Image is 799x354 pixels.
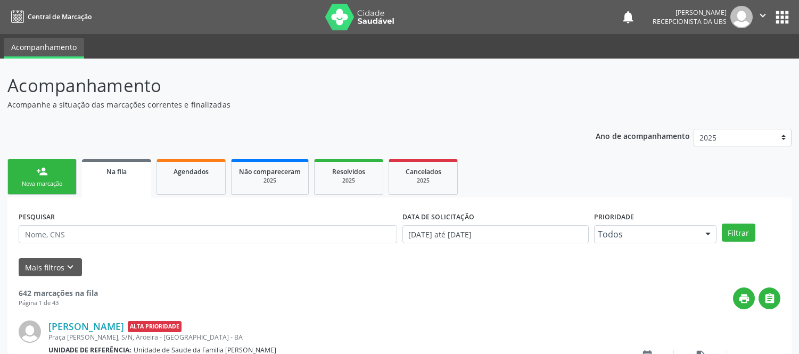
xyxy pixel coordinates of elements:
span: Todos [598,229,695,240]
input: Nome, CNS [19,225,397,243]
div: Praça [PERSON_NAME], S/N, Aroeira - [GEOGRAPHIC_DATA] - BA [48,333,621,342]
span: Central de Marcação [28,12,92,21]
div: Página 1 de 43 [19,299,98,308]
button:  [759,287,780,309]
i: keyboard_arrow_down [64,261,76,273]
p: Acompanhamento [7,72,556,99]
span: Recepcionista da UBS [653,17,727,26]
div: 2025 [239,177,301,185]
p: Acompanhe a situação das marcações correntes e finalizadas [7,99,556,110]
button: notifications [621,10,636,24]
i:  [757,10,769,21]
strong: 642 marcações na fila [19,288,98,298]
img: img [730,6,753,28]
button:  [753,6,773,28]
span: Agendados [174,167,209,176]
i:  [764,293,776,304]
span: Não compareceram [239,167,301,176]
button: Mais filtroskeyboard_arrow_down [19,258,82,277]
span: Cancelados [406,167,441,176]
a: Central de Marcação [7,8,92,26]
div: Nova marcação [15,180,69,188]
div: 2025 [322,177,375,185]
button: Filtrar [722,224,755,242]
a: [PERSON_NAME] [48,320,124,332]
span: Alta Prioridade [128,321,182,332]
p: Ano de acompanhamento [596,129,690,142]
label: DATA DE SOLICITAÇÃO [402,209,474,225]
label: Prioridade [594,209,634,225]
span: Na fila [106,167,127,176]
span: Resolvidos [332,167,365,176]
input: Selecione um intervalo [402,225,589,243]
div: person_add [36,166,48,177]
button: apps [773,8,792,27]
label: PESQUISAR [19,209,55,225]
button: print [733,287,755,309]
div: [PERSON_NAME] [653,8,727,17]
a: Acompanhamento [4,38,84,59]
div: 2025 [397,177,450,185]
i: print [738,293,750,304]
